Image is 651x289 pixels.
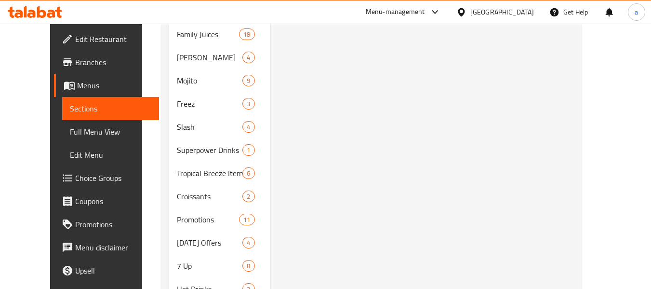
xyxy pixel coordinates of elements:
div: Tropical Breeze Items6 [169,162,270,185]
span: 4 [243,53,254,62]
span: 11 [239,215,254,224]
a: Full Menu View [62,120,159,143]
div: Croissants2 [169,185,270,208]
span: Slash [177,121,243,133]
span: 8 [243,261,254,271]
span: Edit Restaurant [75,33,151,45]
div: items [242,98,254,110]
a: Sections [62,97,159,120]
div: Family Juices18 [169,23,270,46]
div: items [242,75,254,86]
a: Edit Menu [62,143,159,166]
span: [PERSON_NAME] [177,52,243,63]
a: Branches [54,51,159,74]
div: 7 Up8 [169,254,270,277]
div: [PERSON_NAME]4 [169,46,270,69]
div: National Day Offers [177,237,243,248]
a: Upsell [54,259,159,282]
div: items [239,214,254,225]
div: items [242,52,254,63]
a: Edit Restaurant [54,28,159,51]
span: 4 [243,123,254,132]
span: Coupons [75,195,151,207]
div: items [242,191,254,202]
span: 3 [243,99,254,109]
span: Edit Menu [70,149,151,161]
div: items [242,167,254,179]
span: a [635,7,638,17]
div: items [239,28,254,40]
div: Freez3 [169,92,270,115]
span: [DATE] Offers [177,237,243,248]
span: 7 Up [177,260,243,272]
a: Coupons [54,190,159,213]
span: 1 [243,146,254,155]
span: Mojito [177,75,243,86]
span: Choice Groups [75,172,151,184]
span: Menus [77,80,151,91]
div: items [242,144,254,156]
a: Choice Groups [54,166,159,190]
a: Menu disclaimer [54,236,159,259]
span: Sections [70,103,151,114]
span: Full Menu View [70,126,151,138]
span: 2 [243,192,254,201]
span: Upsell [75,265,151,276]
div: [GEOGRAPHIC_DATA] [470,7,534,17]
div: [DATE] Offers4 [169,231,270,254]
div: Mojito9 [169,69,270,92]
span: Family Juices [177,28,239,40]
span: Tropical Breeze Items [177,167,243,179]
span: Freez [177,98,243,110]
span: 6 [243,169,254,178]
span: 9 [243,76,254,85]
div: Promotions11 [169,208,270,231]
div: Superpower Drinks1 [169,138,270,162]
div: items [242,260,254,272]
span: Menu disclaimer [75,242,151,253]
span: 4 [243,238,254,248]
span: Superpower Drinks [177,144,243,156]
span: Promotions [177,214,239,225]
span: Promotions [75,219,151,230]
span: Croissants [177,191,243,202]
a: Promotions [54,213,159,236]
div: items [242,237,254,248]
a: Menus [54,74,159,97]
div: Menu-management [366,6,425,18]
div: items [242,121,254,133]
div: Bo Galbin [177,52,243,63]
span: 18 [239,30,254,39]
span: Branches [75,56,151,68]
div: Slash4 [169,115,270,138]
